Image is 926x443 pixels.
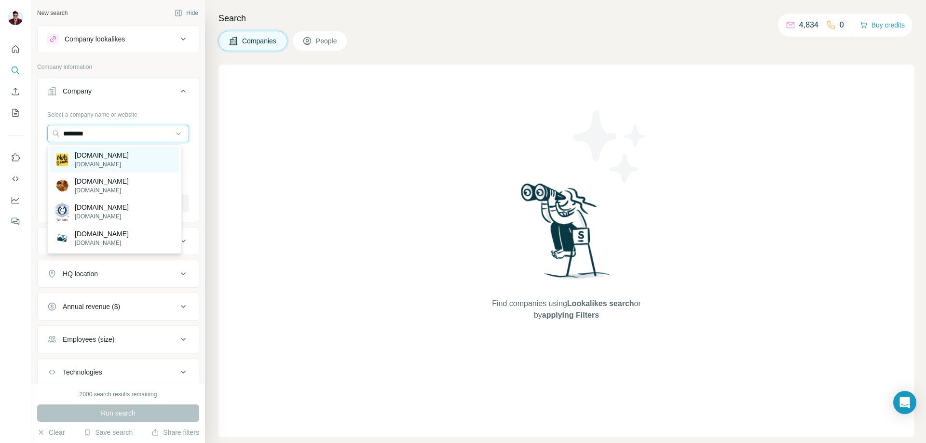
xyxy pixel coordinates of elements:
[38,27,199,51] button: Company lookalikes
[63,302,120,311] div: Annual revenue ($)
[55,179,69,192] img: nuts.com.au
[168,6,205,20] button: Hide
[542,311,599,319] span: applying Filters
[8,213,23,230] button: Feedback
[55,153,69,166] img: nuts.com
[63,335,114,344] div: Employees (size)
[8,104,23,121] button: My lists
[38,80,199,107] button: Company
[65,34,125,44] div: Company lookalikes
[75,176,129,186] p: [DOMAIN_NAME]
[38,229,199,253] button: Industry
[47,107,189,119] div: Select a company name or website
[75,239,129,247] p: [DOMAIN_NAME]
[38,262,199,285] button: HQ location
[37,428,65,437] button: Clear
[8,40,23,58] button: Quick start
[567,103,654,190] img: Surfe Illustration - Stars
[517,181,617,288] img: Surfe Illustration - Woman searching with binoculars
[316,36,338,46] span: People
[37,63,199,71] p: Company information
[38,295,199,318] button: Annual revenue ($)
[75,229,129,239] p: [DOMAIN_NAME]
[489,298,643,321] span: Find companies using or by
[8,191,23,209] button: Dashboard
[63,86,92,96] div: Company
[8,10,23,25] img: Avatar
[55,202,69,221] img: nuts.com.tw
[151,428,199,437] button: Share filters
[8,170,23,188] button: Use Surfe API
[799,19,818,31] p: 4,834
[75,202,129,212] p: [DOMAIN_NAME]
[55,231,69,245] img: nuts.community
[75,150,129,160] p: [DOMAIN_NAME]
[37,9,68,17] div: New search
[8,62,23,79] button: Search
[80,390,157,399] div: 2000 search results remaining
[8,83,23,100] button: Enrich CSV
[63,367,102,377] div: Technologies
[242,36,277,46] span: Companies
[8,149,23,166] button: Use Surfe on LinkedIn
[83,428,133,437] button: Save search
[860,18,905,32] button: Buy credits
[840,19,844,31] p: 0
[38,361,199,384] button: Technologies
[75,186,129,195] p: [DOMAIN_NAME]
[38,328,199,351] button: Employees (size)
[218,12,914,25] h4: Search
[893,391,916,414] div: Open Intercom Messenger
[75,160,129,169] p: [DOMAIN_NAME]
[567,299,634,308] span: Lookalikes search
[63,269,98,279] div: HQ location
[75,212,129,221] p: [DOMAIN_NAME]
